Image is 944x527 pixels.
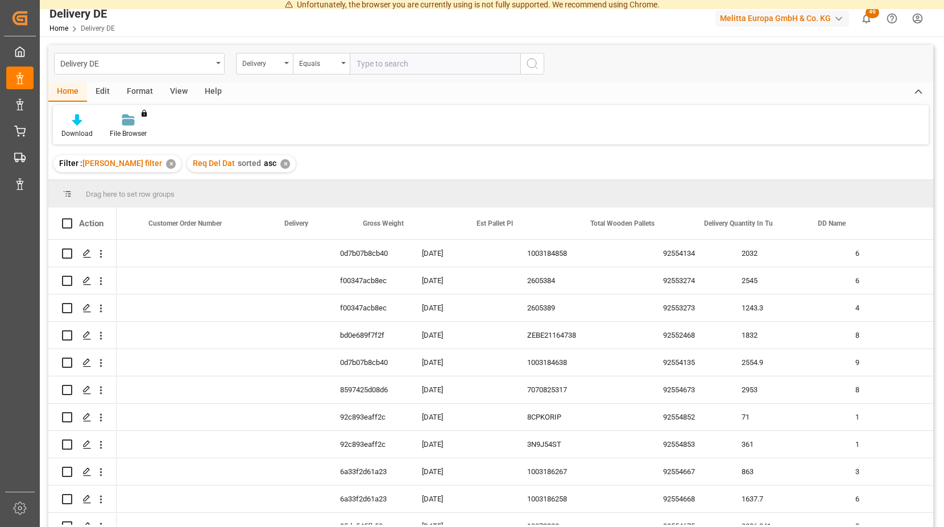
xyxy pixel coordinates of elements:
[649,322,728,348] div: 92552468
[166,159,176,169] div: ✕
[649,431,728,458] div: 92554853
[649,485,728,512] div: 92554668
[649,294,728,321] div: 92553273
[514,458,649,485] div: 1003186267
[49,5,115,22] div: Delivery DE
[514,376,649,403] div: 7070825317
[590,219,655,227] span: Total Wooden Pallets
[514,322,649,348] div: ZEBE21164738
[854,6,879,31] button: show 49 new notifications
[514,240,649,267] div: 1003184858
[48,267,117,294] div: Press SPACE to select this row.
[48,485,117,513] div: Press SPACE to select this row.
[514,294,649,321] div: 2605389
[48,349,117,376] div: Press SPACE to select this row.
[408,376,514,403] div: [DATE]
[649,240,728,267] div: 92554134
[162,82,196,102] div: View
[408,322,514,348] div: [DATE]
[514,267,649,294] div: 2605384
[79,218,103,229] div: Action
[649,376,728,403] div: 92554673
[61,128,93,139] div: Download
[326,267,408,294] div: f00347acb8ec
[514,404,649,430] div: 8CPKORIP
[326,349,408,376] div: 0d7b07b8cb40
[87,82,118,102] div: Edit
[326,458,408,485] div: 6a33f2d61a23
[408,267,514,294] div: [DATE]
[728,267,842,294] div: 2545
[514,349,649,376] div: 1003184638
[649,404,728,430] div: 92554852
[728,376,842,403] div: 2953
[728,458,842,485] div: 863
[728,294,842,321] div: 1243.3
[280,159,290,169] div: ✕
[350,53,520,74] input: Type to search
[715,10,849,27] div: Melitta Europa GmbH & Co. KG
[408,485,514,512] div: [DATE]
[299,56,338,69] div: Equals
[284,219,308,227] span: Delivery
[326,404,408,430] div: 92c893eaff2c
[238,159,261,168] span: sorted
[48,404,117,431] div: Press SPACE to select this row.
[48,82,87,102] div: Home
[514,485,649,512] div: 1003186258
[818,219,846,227] span: DD Name
[48,294,117,322] div: Press SPACE to select this row.
[49,24,68,32] a: Home
[54,53,225,74] button: open menu
[60,56,212,70] div: Delivery DE
[118,82,162,102] div: Format
[408,431,514,458] div: [DATE]
[326,294,408,321] div: f00347acb8ec
[326,322,408,348] div: bd0e689f7f2f
[363,219,404,227] span: Gross Weight
[196,82,230,102] div: Help
[408,404,514,430] div: [DATE]
[193,159,235,168] span: Req Del Dat
[728,431,842,458] div: 361
[326,376,408,403] div: 8597425d08d6
[649,349,728,376] div: 92554135
[408,458,514,485] div: [DATE]
[242,56,281,69] div: Delivery
[408,294,514,321] div: [DATE]
[728,240,842,267] div: 2032
[728,485,842,512] div: 1637.7
[148,219,222,227] span: Customer Order Number
[48,322,117,349] div: Press SPACE to select this row.
[649,267,728,294] div: 92553274
[48,458,117,485] div: Press SPACE to select this row.
[59,159,82,168] span: Filter :
[477,219,513,227] span: Est Pallet Pl
[879,6,905,31] button: Help Center
[408,349,514,376] div: [DATE]
[326,431,408,458] div: 92c893eaff2c
[264,159,276,168] span: asc
[48,431,117,458] div: Press SPACE to select this row.
[86,190,175,198] span: Drag here to set row groups
[326,485,408,512] div: 6a33f2d61a23
[236,53,293,74] button: open menu
[293,53,350,74] button: open menu
[866,7,879,18] span: 49
[649,458,728,485] div: 92554667
[728,404,842,430] div: 71
[704,219,773,227] span: Delivery Quantity In Tu
[326,240,408,267] div: 0d7b07b8cb40
[520,53,544,74] button: search button
[48,376,117,404] div: Press SPACE to select this row.
[728,322,842,348] div: 1832
[715,7,854,29] button: Melitta Europa GmbH & Co. KG
[728,349,842,376] div: 2554.9
[408,240,514,267] div: [DATE]
[514,431,649,458] div: 3N9J54ST
[82,159,162,168] span: [PERSON_NAME] filter
[48,240,117,267] div: Press SPACE to select this row.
